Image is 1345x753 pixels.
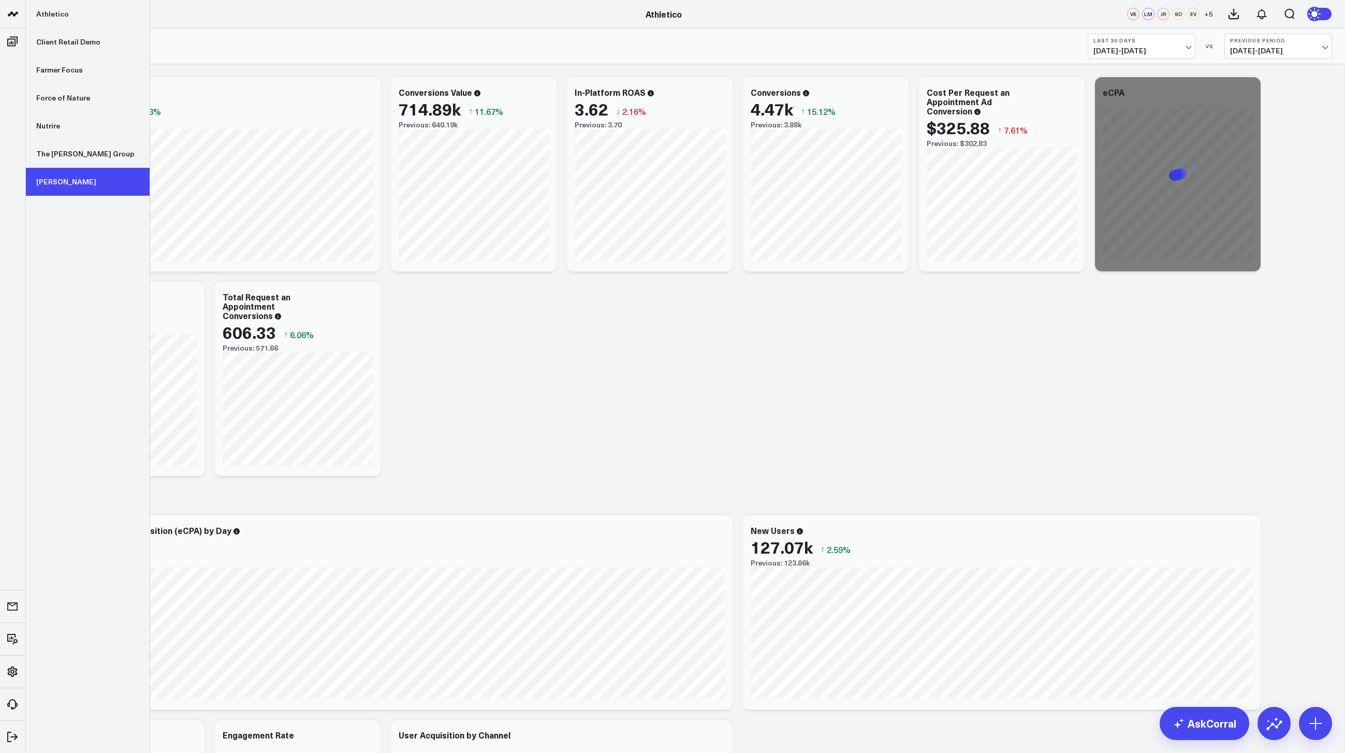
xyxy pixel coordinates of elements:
div: In-Platform ROAS [575,86,646,98]
div: New Users [751,525,795,536]
div: Previous: 123.86k [751,559,1253,567]
div: 127.07k [751,538,813,556]
div: Conversions [751,86,801,98]
span: ↓ [616,105,620,118]
a: Farmer Focus [26,56,150,84]
span: ↑ [998,123,1002,137]
div: LM [1142,8,1154,20]
div: 4.47k [751,99,793,118]
a: Force of Nature [26,84,150,112]
div: 606.33 [223,323,276,341]
span: ↑ [821,543,825,556]
div: Conversions Value [399,86,472,98]
button: Previous Period[DATE]-[DATE] [1224,34,1332,59]
div: JR [1157,8,1169,20]
span: ↑ [469,105,473,118]
b: Last 30 Days [1093,37,1190,44]
div: Cost Per Request an Appointment Ad Conversion [927,86,1010,117]
span: [DATE] - [DATE] [1093,47,1190,55]
div: Previous: $173.12k [47,121,373,129]
div: Previous: $302.83 [927,139,1077,148]
div: User Acquisition by Channel [399,729,510,741]
div: 714.89k [399,99,461,118]
span: 2.16% [622,106,646,117]
span: 6.06% [290,329,314,340]
span: + 5 [1204,10,1213,18]
span: [DATE] - [DATE] [1230,47,1326,55]
span: 7.61% [1004,124,1028,136]
div: $325.88 [927,118,990,137]
div: VS [1201,43,1219,49]
div: Engagement Rate [223,729,294,741]
span: ↑ [801,105,805,118]
div: SD [1172,8,1185,20]
div: Previous: 640.19k [399,121,549,129]
b: Previous Period [1230,37,1326,44]
div: Previous: $5.11k [47,559,725,567]
a: Athletico [646,8,682,20]
div: EV [1187,8,1200,20]
span: 15.12% [807,106,836,117]
button: +5 [1202,8,1215,20]
a: AskCorral [1160,707,1249,740]
a: [PERSON_NAME] [26,168,150,196]
span: 11.67% [475,106,503,117]
span: ↑ [284,328,288,341]
div: Previous: 571.66 [223,344,373,352]
div: Previous: 3.70 [575,121,725,129]
a: The [PERSON_NAME] Group [26,140,150,168]
div: Total Request an Appointment Conversions [223,291,290,321]
button: Last 30 Days[DATE]-[DATE] [1088,34,1195,59]
a: Client Retail Demo [26,28,150,56]
div: eCPA [1103,86,1124,98]
div: Previous: 3.88k [751,121,901,129]
span: 2.59% [827,544,851,555]
div: 3.62 [575,99,608,118]
a: Nutrire [26,112,150,140]
div: VK [1127,8,1139,20]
